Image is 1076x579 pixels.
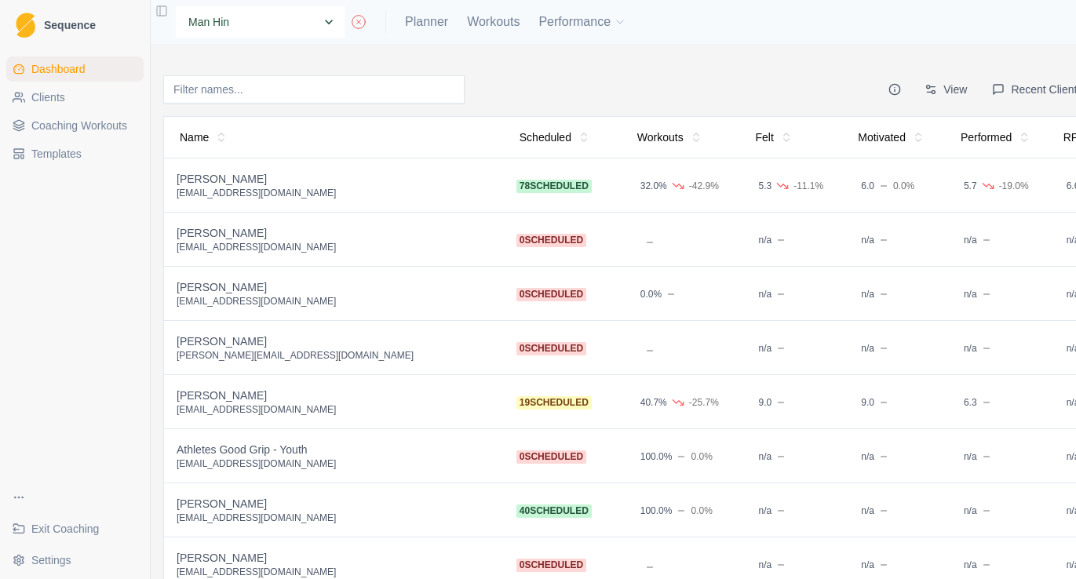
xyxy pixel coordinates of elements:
[759,504,772,517] div: n/a
[691,450,712,463] div: 0.0%
[177,349,491,362] div: [PERSON_NAME][EMAIL_ADDRESS][DOMAIN_NAME]
[957,177,1035,194] button: 5.7-19.0%
[516,396,592,410] span: 19 scheduled
[177,388,491,403] div: [PERSON_NAME]
[516,180,592,193] span: 78 scheduled
[964,234,977,246] div: n/a
[964,450,977,463] div: n/a
[861,180,874,192] div: 6.0
[628,123,712,151] button: Workouts
[957,502,1002,519] button: n/a
[634,177,725,194] button: 32.0%-42.9%
[6,141,144,166] a: Templates
[957,394,1002,410] button: 6.3
[640,504,673,517] div: 100.0%
[177,241,491,253] div: [EMAIL_ADDRESS][DOMAIN_NAME]
[516,288,586,301] span: 0 scheduled
[861,342,874,355] div: n/a
[634,448,719,464] button: 100.0%0.0%
[516,450,586,464] span: 0 scheduled
[759,288,772,300] div: n/a
[16,13,35,38] img: Logo
[689,180,719,192] div: -42.9%
[855,394,899,410] button: 9.0
[6,56,144,82] a: Dashboard
[177,187,491,199] div: [EMAIL_ADDRESS][DOMAIN_NAME]
[753,286,797,302] button: n/a
[634,502,719,519] button: 100.0%0.0%
[964,180,977,192] div: 5.7
[31,521,99,537] span: Exit Coaching
[510,123,600,151] button: Scheduled
[6,516,144,541] a: Exit Coaching
[516,559,586,572] span: 0 scheduled
[855,231,899,248] button: n/a
[689,396,719,409] div: -25.7%
[177,403,491,416] div: [EMAIL_ADDRESS][DOMAIN_NAME]
[516,234,586,247] span: 0 scheduled
[177,496,491,512] div: [PERSON_NAME]
[964,396,977,409] div: 6.3
[6,85,144,110] a: Clients
[855,286,899,302] button: n/a
[753,177,830,194] button: 5.3-11.1%
[177,550,491,566] div: [PERSON_NAME]
[964,559,977,571] div: n/a
[177,457,491,470] div: [EMAIL_ADDRESS][DOMAIN_NAME]
[964,288,977,300] div: n/a
[634,286,687,302] button: 0.0%
[177,333,491,349] div: [PERSON_NAME]
[855,177,921,194] button: 6.00.0%
[177,279,491,295] div: [PERSON_NAME]
[163,75,465,104] input: Filter names...
[640,180,667,192] div: 32.0%
[861,234,874,246] div: n/a
[855,502,899,519] button: n/a
[31,118,127,133] span: Coaching Workouts
[861,288,874,300] div: n/a
[177,225,491,241] div: [PERSON_NAME]
[405,13,448,31] a: Planner
[999,180,1029,192] div: -19.0%
[6,113,144,138] a: Coaching Workouts
[861,504,874,517] div: n/a
[759,559,772,571] div: n/a
[467,13,520,31] a: Workouts
[861,559,874,571] div: n/a
[177,171,491,187] div: [PERSON_NAME]
[957,231,1002,248] button: n/a
[753,556,797,573] button: n/a
[6,6,144,44] a: LogoSequence
[848,123,934,151] button: Motivated
[759,234,772,246] div: n/a
[957,448,1002,464] button: n/a
[516,504,592,518] span: 40 scheduled
[640,288,662,300] div: 0.0%
[746,123,802,151] button: Felt
[753,502,797,519] button: n/a
[759,342,772,355] div: n/a
[6,548,144,573] button: Settings
[759,450,772,463] div: n/a
[753,340,797,356] button: n/a
[31,89,65,105] span: Clients
[170,123,237,151] button: Name
[957,340,1002,356] button: n/a
[855,340,899,356] button: n/a
[177,566,491,578] div: [EMAIL_ADDRESS][DOMAIN_NAME]
[177,295,491,308] div: [EMAIL_ADDRESS][DOMAIN_NAME]
[177,512,491,524] div: [EMAIL_ADDRESS][DOMAIN_NAME]
[957,286,1002,302] button: n/a
[753,448,797,464] button: n/a
[861,396,874,409] div: 9.0
[964,504,977,517] div: n/a
[31,61,86,77] span: Dashboard
[861,450,874,463] div: n/a
[893,180,914,192] div: 0.0%
[31,146,82,162] span: Templates
[753,394,797,410] button: 9.0
[44,20,96,31] span: Sequence
[951,123,1040,151] button: Performed
[516,342,586,355] span: 0 scheduled
[538,6,626,38] button: Performance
